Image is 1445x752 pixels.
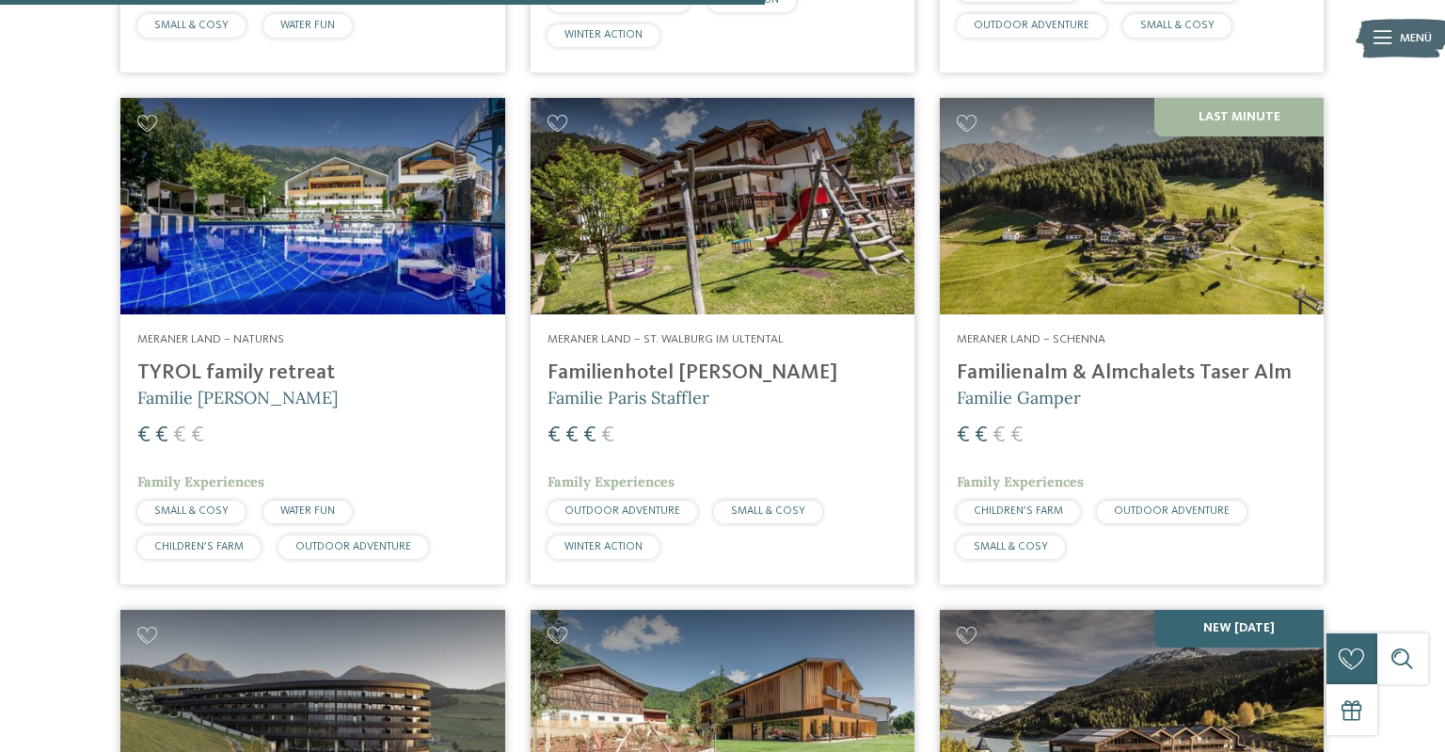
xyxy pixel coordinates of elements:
span: OUTDOOR ADVENTURE [1114,505,1230,517]
span: € [601,424,614,447]
h4: Familienhotel [PERSON_NAME] [548,360,897,386]
span: € [137,424,151,447]
span: € [565,424,579,447]
span: OUTDOOR ADVENTURE [564,505,680,517]
span: SMALL & COSY [974,541,1048,552]
span: SMALL & COSY [731,505,805,517]
span: WATER FUN [280,20,335,31]
span: € [975,424,988,447]
img: Familien Wellness Residence Tyrol **** [120,98,504,314]
span: € [583,424,596,447]
span: CHILDREN’S FARM [974,505,1063,517]
span: SMALL & COSY [154,505,229,517]
span: € [992,424,1006,447]
span: € [155,424,168,447]
span: Familie Paris Staffler [548,387,709,408]
a: Familienhotels gesucht? Hier findet ihr die besten! Meraner Land – Naturns TYROL family retreat F... [120,98,504,584]
span: SMALL & COSY [1140,20,1215,31]
span: Family Experiences [548,473,675,490]
span: Family Experiences [137,473,264,490]
span: € [957,424,970,447]
span: WINTER ACTION [564,29,643,40]
span: Meraner Land – Schenna [957,333,1105,345]
span: € [191,424,204,447]
span: Familie Gamper [957,387,1081,408]
span: WATER FUN [280,505,335,517]
a: Familienhotels gesucht? Hier findet ihr die besten! Last Minute Meraner Land – Schenna Familienal... [940,98,1324,584]
span: SMALL & COSY [154,20,229,31]
img: Familienhotels gesucht? Hier findet ihr die besten! [531,98,914,314]
img: Familienhotels gesucht? Hier findet ihr die besten! [940,98,1324,314]
span: € [1010,424,1024,447]
h4: Familienalm & Almchalets Taser Alm [957,360,1307,386]
span: € [173,424,186,447]
span: Meraner Land – St. Walburg im Ultental [548,333,784,345]
span: Family Experiences [957,473,1084,490]
a: Familienhotels gesucht? Hier findet ihr die besten! Meraner Land – St. Walburg im Ultental Famili... [531,98,914,584]
h4: TYROL family retreat [137,360,487,386]
span: CHILDREN’S FARM [154,541,244,552]
span: Meraner Land – Naturns [137,333,284,345]
span: OUTDOOR ADVENTURE [295,541,411,552]
span: Familie [PERSON_NAME] [137,387,338,408]
span: € [548,424,561,447]
span: WINTER ACTION [564,541,643,552]
span: OUTDOOR ADVENTURE [974,20,1089,31]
